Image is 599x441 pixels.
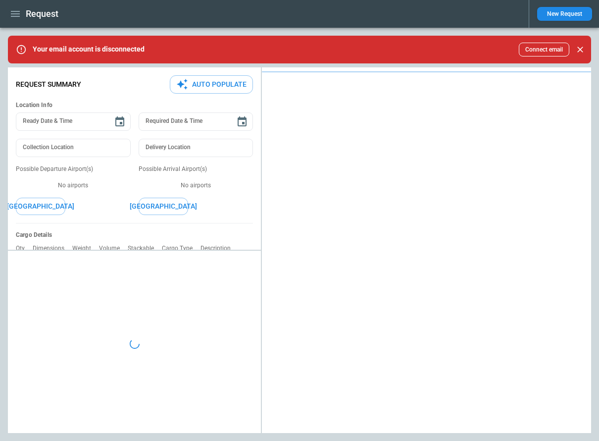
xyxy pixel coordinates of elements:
p: Cargo Type [162,245,200,252]
p: Weight [72,245,99,252]
button: [GEOGRAPHIC_DATA] [139,198,188,215]
button: New Request [537,7,592,21]
button: Choose date [232,112,252,132]
p: Qty [16,245,33,252]
p: Possible Arrival Airport(s) [139,165,253,173]
button: [GEOGRAPHIC_DATA] [16,198,65,215]
h6: Location Info [16,102,253,109]
h1: Request [26,8,58,20]
h6: Cargo Details [16,231,253,239]
p: No airports [139,181,253,190]
p: Request Summary [16,80,81,89]
button: Choose date [110,112,130,132]
p: Your email account is disconnected [33,45,145,54]
div: dismiss [573,39,587,60]
p: Dimensions [33,245,72,252]
p: Stackable [128,245,162,252]
button: Connect email [519,43,569,56]
p: Possible Departure Airport(s) [16,165,131,173]
button: Auto Populate [170,75,253,94]
p: Description [200,245,239,252]
p: No airports [16,181,131,190]
button: Close [573,43,587,56]
p: Volume [99,245,128,252]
